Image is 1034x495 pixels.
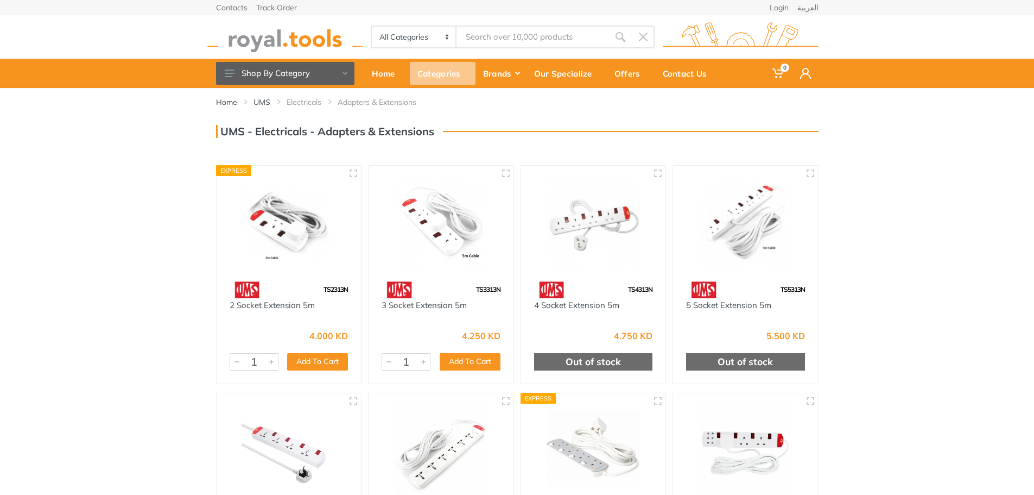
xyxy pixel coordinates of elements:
nav: breadcrumb [216,97,819,108]
select: Category [372,27,457,47]
a: Contact Us [655,59,722,88]
span: TS5313N [781,285,805,293]
div: 4.250 KD [462,331,500,340]
div: Offers [607,62,655,85]
button: Shop By Category [216,62,354,85]
div: 4.000 KD [309,331,348,340]
span: TS2313N [323,285,348,293]
a: 2 Socket Extension 5m [230,300,315,310]
a: UMS [253,97,270,108]
img: 78.webp [382,280,417,299]
a: Our Specialize [526,59,607,88]
div: 5.500 KD [766,331,805,340]
img: Royal Tools - 4 Socket Extension 5m [531,176,656,270]
img: 78.webp [230,280,265,299]
div: Out of stock [686,353,805,371]
div: Our Specialize [526,62,607,85]
img: royal.tools Logo [207,22,363,52]
span: TS3313N [476,285,500,293]
div: Contact Us [655,62,722,85]
a: 5 Socket Extension 5m [686,300,771,310]
a: Login [770,4,789,11]
input: Site search [456,26,608,48]
img: 78.webp [686,280,721,299]
span: TS4313N [628,285,652,293]
a: العربية [797,4,819,11]
div: Home [364,62,410,85]
button: Add To Cart [440,353,500,371]
img: 78.webp [534,280,569,299]
a: 0 [765,59,792,88]
div: Categories [410,62,475,85]
li: Adapters & Extensions [338,97,433,108]
a: Home [364,59,410,88]
span: 0 [781,64,789,72]
a: Electricals [287,97,321,108]
a: Home [216,97,237,108]
img: Royal Tools - 5 Socket Extension 5m [683,176,808,270]
div: 4.750 KD [614,331,652,340]
a: 4 Socket Extension 5m [534,300,619,310]
img: Royal Tools - 3 Socket Extension 5m [378,176,504,270]
div: Brands [475,62,526,85]
a: Contacts [216,4,248,11]
button: Add To Cart [287,353,348,371]
h3: UMS - Electricals - Adapters & Extensions [216,125,434,138]
div: Express [521,393,556,404]
img: royal.tools Logo [663,22,819,52]
div: Express [216,165,252,176]
a: Categories [410,59,475,88]
a: Track Order [256,4,297,11]
a: Offers [607,59,655,88]
a: 3 Socket Extension 5m [382,300,467,310]
img: Royal Tools - 2 Socket Extension 5m [226,176,352,270]
div: Out of stock [534,353,653,371]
